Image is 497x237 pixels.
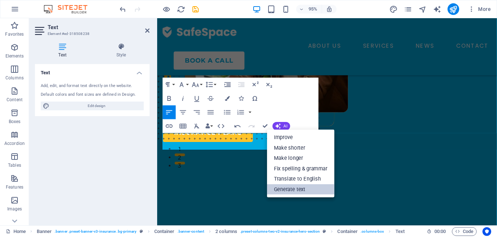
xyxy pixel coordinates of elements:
button: Code [452,227,477,236]
div: Add, edit, and format text directly on the website. [41,83,144,89]
button: Redo (Ctrl+Shift+Z) [245,119,258,133]
h6: 95% [307,5,319,13]
span: Click to select. Double-click to edit [215,227,237,236]
button: Ordered List [247,106,253,119]
a: Click to cancel selection. Double-click to open Pages [6,227,26,236]
h3: Element #ed-318508238 [48,31,135,37]
button: 3 [18,151,29,154]
button: Undo (Ctrl+Z) [231,119,244,133]
button: 95% [296,5,322,13]
p: Accordion [4,141,25,146]
button: undo [118,5,127,13]
button: Align Left [163,106,176,119]
span: Click to select. Double-click to edit [37,227,52,236]
button: Paragraph Format [163,78,176,92]
a: Generate text [267,184,334,194]
button: Ordered List [234,106,247,119]
p: Tables [8,162,21,168]
button: Decrease Indent [235,78,248,92]
h4: Text [35,43,93,58]
span: AI [284,124,287,128]
p: Boxes [9,119,21,125]
i: This element is a customizable preset [323,229,326,233]
button: 2 [18,142,29,145]
button: Align Justify [204,106,217,119]
button: HTML [215,119,228,133]
button: reload [176,5,185,13]
span: Code [455,227,473,236]
i: AI Writer [433,5,441,13]
i: On resize automatically adjust zoom level to fit chosen device. [326,6,333,12]
button: publish [448,3,459,15]
h6: Session time [427,227,446,236]
i: Save (Ctrl+S) [191,5,200,13]
span: Click to select. Double-click to edit [154,227,175,236]
button: Line Height [204,78,217,92]
i: Navigator [418,5,427,13]
span: Edit design [52,102,142,110]
h2: Text [48,24,150,31]
button: Increase Indent [221,78,234,92]
span: More [468,5,491,13]
p: Columns [5,75,24,81]
button: Insert Link [163,119,176,133]
button: Align Center [176,106,190,119]
span: Click to select. Double-click to edit [337,227,358,236]
a: Make longer [267,153,334,163]
a: Make shorter [267,143,334,153]
span: . columns-box [361,227,384,236]
button: More [465,3,494,15]
button: Subscript [263,78,276,92]
div: Default colors and font sizes are defined in Design. [41,92,144,98]
button: save [191,5,200,13]
button: Edit design [41,102,144,110]
p: Features [6,184,23,190]
i: This element is a customizable preset [140,229,143,233]
button: Click here to leave preview mode and continue editing [162,5,171,13]
p: Content [7,97,23,103]
img: Editor Logo [42,5,96,13]
a: Translate to English [267,174,334,184]
button: Align Right [190,106,203,119]
nav: breadcrumb [37,227,405,236]
i: Pages (Ctrl+Alt+S) [404,5,412,13]
button: Usercentrics [482,227,491,236]
button: Clear Formatting [190,119,203,133]
span: : [440,229,441,234]
button: Italic (Ctrl+I) [176,92,190,106]
button: Font Family [176,78,190,92]
button: Bold (Ctrl+B) [163,92,176,106]
i: Undo: Change text (Ctrl+Z) [119,5,127,13]
button: Font Size [190,78,203,92]
button: Superscript [249,78,262,92]
button: Icons [235,92,248,106]
a: Fix spelling & grammar [267,163,334,174]
button: Unordered List [221,106,234,119]
button: navigator [418,5,427,13]
span: Click to select. Double-click to edit [395,227,405,236]
button: Colors [221,92,234,106]
button: Strikethrough [204,92,217,106]
p: Images [7,206,22,212]
button: Special Characters [249,92,262,106]
button: pages [404,5,413,13]
div: AI [267,130,334,197]
button: text_generator [433,5,442,13]
button: Data Bindings [204,119,214,133]
i: Reload page [177,5,185,13]
button: Confirm (Ctrl+⏎) [259,119,272,133]
span: . banner-content [178,227,204,236]
button: design [389,5,398,13]
button: AI [273,122,290,130]
p: Elements [5,53,24,59]
button: Underline (Ctrl+U) [190,92,203,106]
i: Publish [449,5,457,13]
h4: Style [93,43,150,58]
span: . banner .preset-banner-v3-insurance .bg-primary [55,227,136,236]
i: Design (Ctrl+Alt+Y) [389,5,398,13]
a: Improve [267,132,334,143]
span: 00 00 [434,227,446,236]
h4: Text [35,64,150,77]
button: Insert Table [176,119,190,133]
p: Favorites [5,31,24,37]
